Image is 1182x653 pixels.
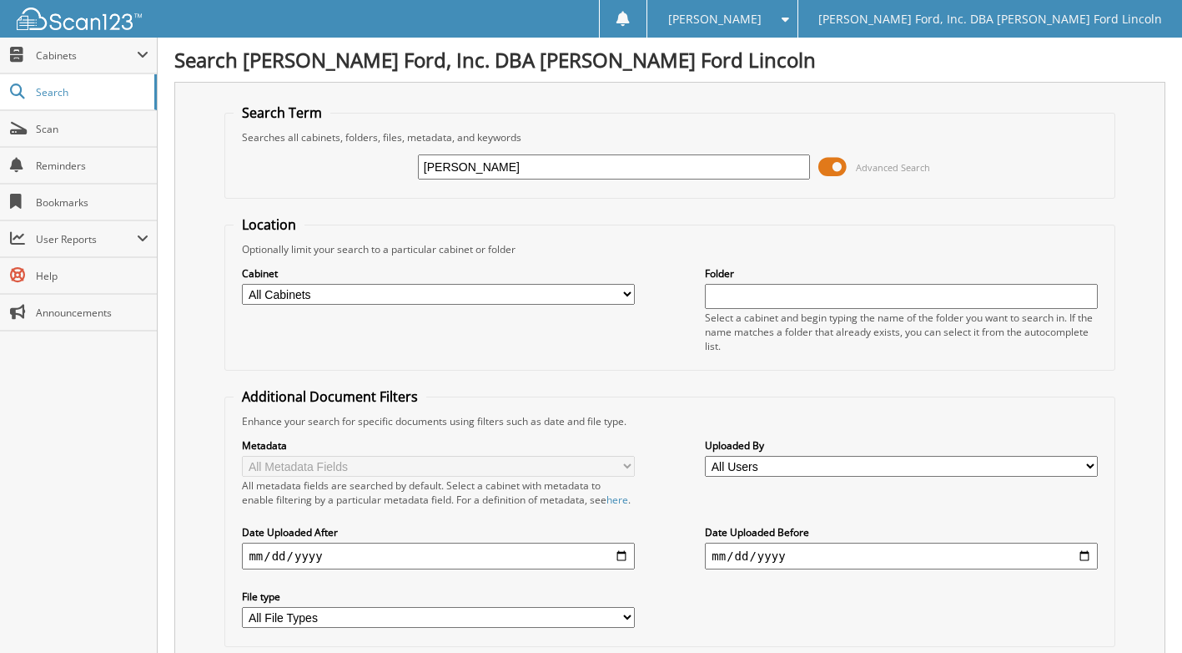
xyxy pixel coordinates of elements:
img: scan123-logo-white.svg [17,8,142,30]
span: Advanced Search [856,161,930,174]
label: Metadata [242,438,634,453]
span: Help [36,269,148,283]
h1: Search [PERSON_NAME] Ford, Inc. DBA [PERSON_NAME] Ford Lincoln [174,46,1165,73]
legend: Location [234,215,304,234]
label: Date Uploaded Before [705,525,1097,539]
div: All metadata fields are searched by default. Select a cabinet with metadata to enable filtering b... [242,478,634,507]
span: Bookmarks [36,195,148,210]
a: here [606,493,628,507]
label: File type [242,590,634,604]
div: Searches all cabinets, folders, files, metadata, and keywords [234,130,1105,144]
div: Optionally limit your search to a particular cabinet or folder [234,242,1105,256]
div: Select a cabinet and begin typing the name of the folder you want to search in. If the name match... [705,311,1097,353]
span: [PERSON_NAME] [668,14,762,24]
legend: Search Term [234,104,330,122]
label: Folder [705,266,1097,281]
input: start [242,543,634,569]
label: Cabinet [242,266,634,281]
label: Uploaded By [705,438,1097,453]
span: Announcements [36,306,148,320]
span: Search [36,85,146,99]
legend: Additional Document Filters [234,387,426,406]
span: User Reports [36,232,137,246]
input: end [705,543,1097,569]
span: Scan [36,122,148,136]
span: Reminders [36,159,148,173]
div: Enhance your search for specific documents using filters such as date and file type. [234,414,1105,428]
label: Date Uploaded After [242,525,634,539]
span: [PERSON_NAME] Ford, Inc. DBA [PERSON_NAME] Ford Lincoln [818,14,1162,24]
span: Cabinets [36,48,137,63]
